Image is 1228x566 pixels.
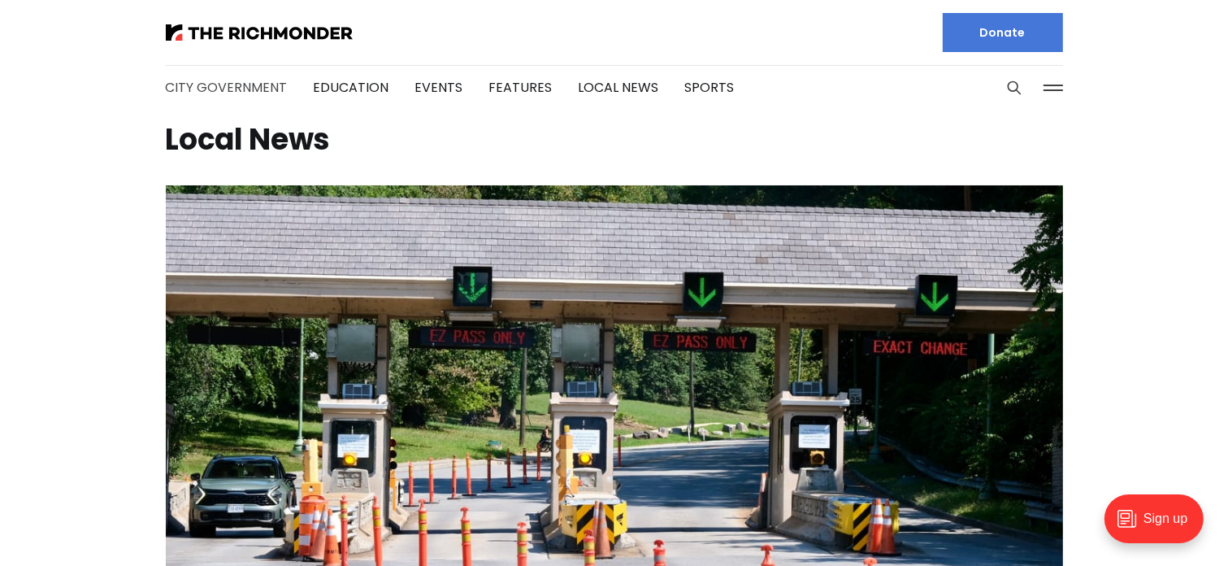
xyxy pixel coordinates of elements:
a: Events [415,78,463,97]
a: Local News [579,78,659,97]
a: City Government [166,78,288,97]
img: The Richmonder [166,24,353,41]
h1: Local News [166,127,1063,153]
a: Sports [685,78,735,97]
iframe: portal-trigger [1091,486,1228,566]
a: Education [314,78,389,97]
button: Search this site [1002,76,1026,100]
a: Donate [943,13,1063,52]
a: Features [489,78,553,97]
